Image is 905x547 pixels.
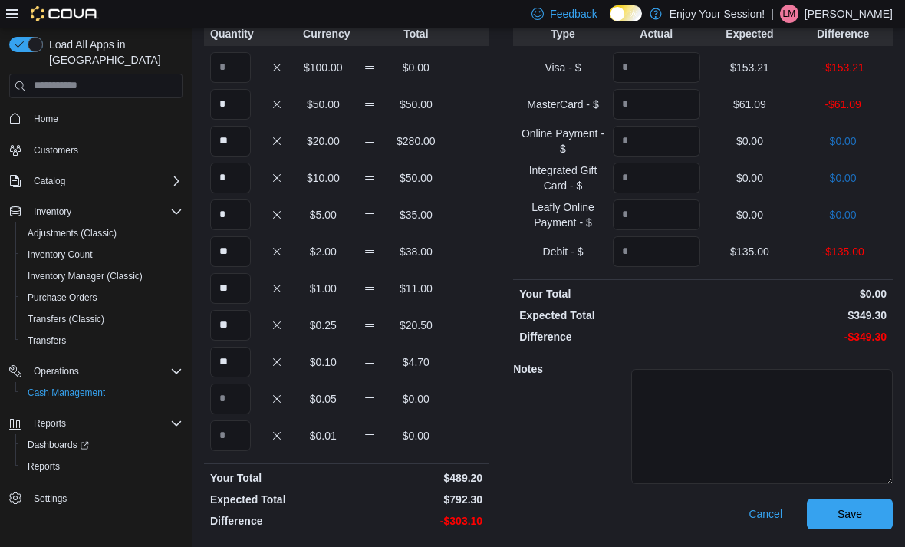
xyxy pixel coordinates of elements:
p: Type [519,26,607,41]
button: Operations [28,362,85,381]
span: Reports [28,414,183,433]
p: $792.30 [350,492,483,507]
input: Quantity [210,52,251,83]
a: Inventory Manager (Classic) [21,267,149,285]
p: Total [396,26,436,41]
p: $0.00 [706,170,794,186]
p: $0.00 [799,170,887,186]
p: Difference [210,513,344,529]
p: Expected [706,26,794,41]
input: Quantity [210,384,251,414]
span: Transfers [28,334,66,347]
a: Transfers (Classic) [21,310,110,328]
p: $20.50 [396,318,436,333]
p: | [771,5,774,23]
button: Reports [3,413,189,434]
p: Currency [303,26,344,41]
span: Adjustments (Classic) [28,227,117,239]
span: Dashboards [28,439,89,451]
span: LM [783,5,796,23]
span: Inventory Manager (Classic) [21,267,183,285]
p: $50.00 [303,97,344,112]
span: Reports [34,417,66,430]
span: Operations [34,365,79,377]
span: Customers [34,144,78,157]
p: $10.00 [303,170,344,186]
span: Cancel [749,506,782,522]
span: Save [838,506,862,522]
p: -$303.10 [350,513,483,529]
p: $4.70 [396,354,436,370]
button: Cash Management [15,382,189,404]
a: Transfers [21,331,72,350]
p: $38.00 [396,244,436,259]
button: Purchase Orders [15,287,189,308]
p: $0.05 [303,391,344,407]
a: Reports [21,457,66,476]
input: Quantity [613,52,700,83]
span: Inventory Count [28,249,93,261]
button: Home [3,107,189,130]
p: Enjoy Your Session! [670,5,765,23]
a: Home [28,110,64,128]
p: Leafly Online Payment - $ [519,199,607,230]
p: -$349.30 [706,329,887,344]
button: Transfers (Classic) [15,308,189,330]
span: Operations [28,362,183,381]
button: Reports [28,414,72,433]
span: Inventory [34,206,71,218]
input: Quantity [210,163,251,193]
input: Quantity [613,236,700,267]
span: Settings [34,493,67,505]
span: Reports [21,457,183,476]
span: Adjustments (Classic) [21,224,183,242]
span: Home [28,109,183,128]
p: Online Payment - $ [519,126,607,157]
span: Inventory [28,203,183,221]
p: $0.00 [706,133,794,149]
span: Home [34,113,58,125]
p: Actual [613,26,700,41]
span: Purchase Orders [28,292,97,304]
button: Customers [3,139,189,161]
p: $0.10 [303,354,344,370]
input: Quantity [210,310,251,341]
p: -$61.09 [799,97,887,112]
p: $0.00 [396,60,436,75]
button: Catalog [28,172,71,190]
p: $153.21 [706,60,794,75]
input: Quantity [613,163,700,193]
p: $5.00 [303,207,344,222]
input: Quantity [613,199,700,230]
span: Inventory Manager (Classic) [28,270,143,282]
img: Cova [31,6,99,21]
p: $280.00 [396,133,436,149]
span: Load All Apps in [GEOGRAPHIC_DATA] [43,37,183,68]
p: $35.00 [396,207,436,222]
p: $0.00 [799,207,887,222]
span: Cash Management [28,387,105,399]
button: Inventory [28,203,77,221]
a: Customers [28,141,84,160]
span: Purchase Orders [21,288,183,307]
p: $2.00 [303,244,344,259]
span: Reports [28,460,60,473]
div: Leia Mahoney [780,5,798,23]
p: $0.00 [799,133,887,149]
p: Visa - $ [519,60,607,75]
p: $20.00 [303,133,344,149]
span: Transfers [21,331,183,350]
p: $0.00 [706,207,794,222]
p: $0.00 [396,391,436,407]
a: Cash Management [21,384,111,402]
button: Adjustments (Classic) [15,222,189,244]
span: Catalog [28,172,183,190]
button: Save [807,499,893,529]
input: Quantity [210,89,251,120]
span: Transfers (Classic) [28,313,104,325]
button: Settings [3,486,189,509]
p: MasterCard - $ [519,97,607,112]
p: -$153.21 [799,60,887,75]
button: Inventory Manager (Classic) [15,265,189,287]
span: Inventory Count [21,245,183,264]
